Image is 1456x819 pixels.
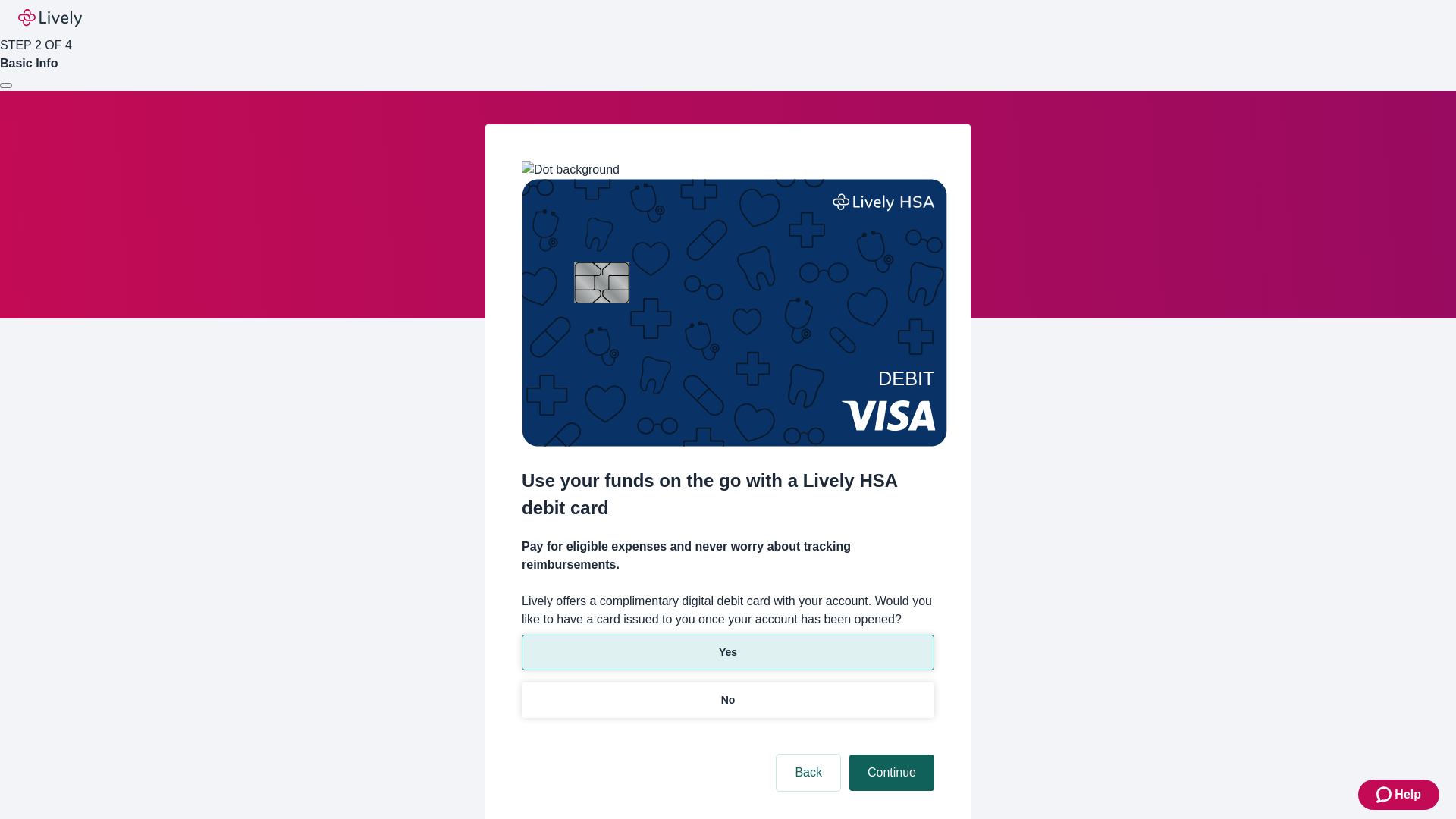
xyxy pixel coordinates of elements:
[18,9,82,27] img: Lively
[1376,786,1395,804] svg: Zendesk support icon
[849,755,934,791] button: Continue
[522,161,620,179] img: Dot background
[522,467,934,522] h2: Use your funds on the go with a Lively HSA debit card
[721,692,736,708] p: No
[1358,780,1439,810] button: Zendesk support iconHelp
[522,538,934,574] h4: Pay for eligible expenses and never worry about tracking reimbursements.
[522,682,934,718] button: No
[522,592,934,629] label: Lively offers a complimentary digital debit card with your account. Would you like to have a card...
[719,645,737,661] p: Yes
[777,755,840,791] button: Back
[1395,786,1421,804] span: Help
[522,179,947,447] img: Debit card
[522,635,934,670] button: Yes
